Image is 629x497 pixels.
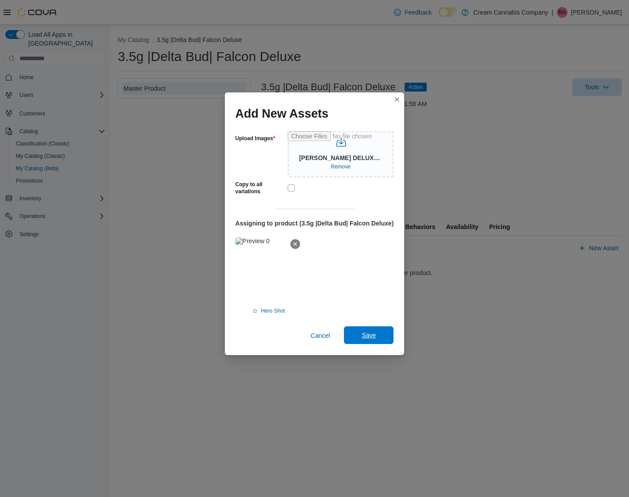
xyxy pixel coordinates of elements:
button: Clear selected files [327,161,354,172]
button: Delete image [290,239,300,249]
span: Hero Shot [261,307,285,314]
h4: Assigning to product ( 3.5g |Delta Bud| Falcon Deluxe ) [235,220,394,227]
span: Save [362,331,376,340]
button: Closes this modal window [392,94,402,105]
span: Cancel [311,331,330,340]
h1: Add New Assets [235,107,329,121]
button: Save [344,326,394,344]
img: Preview 0 [235,237,270,245]
button: Cancel [307,327,334,344]
span: Remove [331,163,351,170]
label: Copy to all variations [235,181,284,195]
button: Hero Shot [249,306,289,316]
label: Upload Images [235,135,275,142]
